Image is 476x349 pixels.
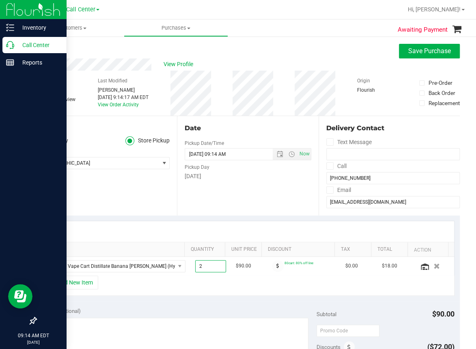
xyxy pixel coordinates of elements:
div: Flourish [357,86,398,94]
a: View Order Activity [98,102,139,108]
span: 80cart: 80% off line [284,261,313,265]
p: Inventory [14,23,63,32]
p: Reports [14,58,63,67]
span: Customers [19,24,124,32]
div: Delivery Contact [326,123,460,133]
span: $0.00 [345,262,358,270]
div: [DATE] [185,172,311,181]
span: $18.00 [382,262,397,270]
span: Call Center [66,6,95,13]
div: Date [185,123,311,133]
span: Open the date view [273,151,286,157]
span: Subtotal [317,311,336,317]
span: Awaiting Payment [398,25,448,34]
label: Pickup Day [185,164,209,171]
div: [PERSON_NAME] [98,86,149,94]
a: Tax [341,246,368,253]
a: Customers [19,19,124,37]
button: + Add New Item [48,276,98,289]
span: $90.00 [432,310,454,318]
label: Call [326,160,347,172]
input: Format: (999) 999-9999 [326,148,460,160]
span: Open the time view [284,151,298,157]
label: Text Message [326,136,372,148]
div: Location [36,123,170,133]
span: FT 1g Vape Cart Distillate Banana [PERSON_NAME] (Hybrid) [47,261,175,272]
span: Save Purchase [408,47,451,55]
inline-svg: Reports [6,58,14,67]
label: Last Modified [98,77,127,84]
iframe: Resource center [8,284,32,308]
div: Pre-Order [428,79,452,87]
span: NO DATA FOUND [47,260,185,272]
input: Format: (999) 999-9999 [326,172,460,184]
a: Discount [268,246,331,253]
label: Pickup Date/Time [185,140,224,147]
label: Email [326,184,351,196]
a: Total [377,246,404,253]
inline-svg: Inventory [6,24,14,32]
a: Unit Price [231,246,258,253]
span: select [159,157,169,169]
button: Save Purchase [399,44,460,58]
input: Promo Code [317,325,379,337]
div: Replacement [428,99,459,107]
a: Purchases [124,19,228,37]
span: View Profile [164,60,196,69]
inline-svg: Call Center [6,41,14,49]
div: Back Order [428,89,455,97]
label: Store Pickup [125,136,170,146]
span: Purchases [124,24,228,32]
p: [DATE] [4,339,63,345]
p: 09:14 AM EDT [4,332,63,339]
span: Hi, [PERSON_NAME]! [408,6,461,13]
a: SKU [48,246,181,253]
a: Quantity [191,246,222,253]
span: [GEOGRAPHIC_DATA] [36,157,159,169]
div: [DATE] 9:14:17 AM EDT [98,94,149,101]
label: Origin [357,77,370,84]
th: Action [407,242,448,257]
span: $90.00 [236,262,251,270]
p: Call Center [14,40,63,50]
span: Set Current date [297,148,311,160]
